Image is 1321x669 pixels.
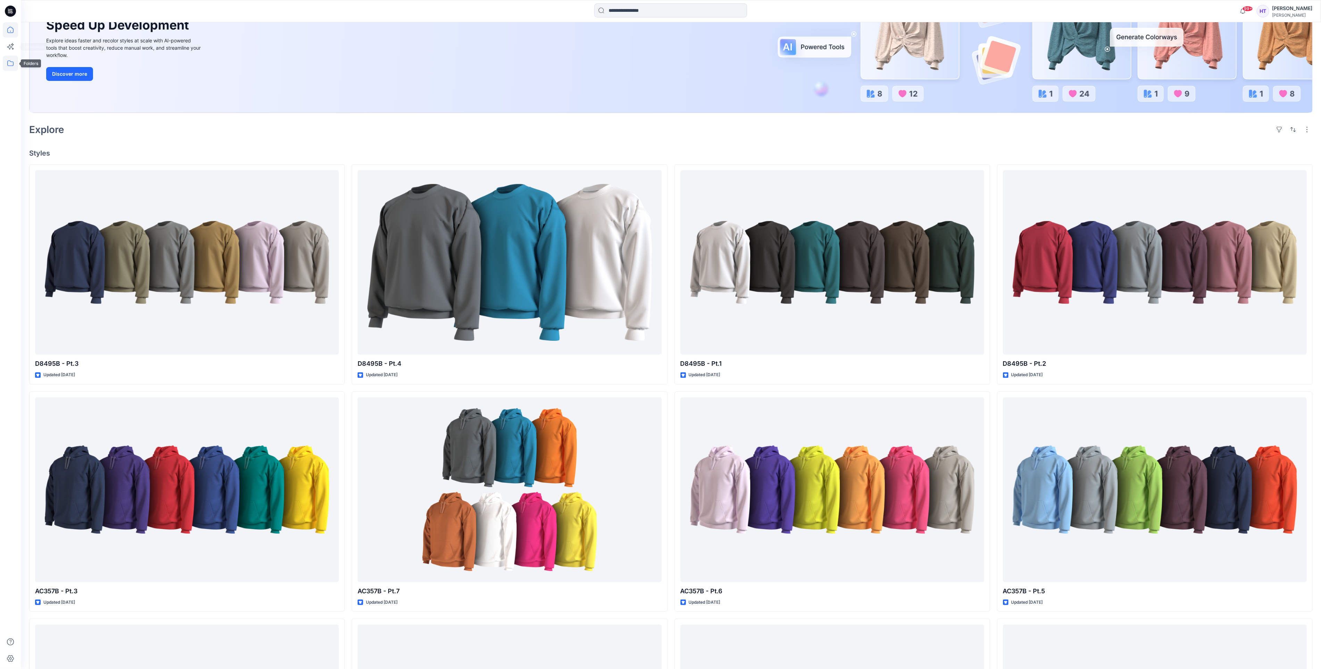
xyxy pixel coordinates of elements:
[1003,359,1307,369] p: D8495B - Pt.2
[46,37,202,59] div: Explore ideas faster and recolor styles at scale with AI-powered tools that boost creativity, red...
[358,586,661,596] p: AC357B - Pt.7
[1011,599,1043,606] p: Updated [DATE]
[1003,170,1307,355] a: D8495B - Pt.2
[689,599,720,606] p: Updated [DATE]
[29,124,64,135] h2: Explore
[358,397,661,582] a: AC357B - Pt.7
[46,67,202,81] a: Discover more
[366,371,398,379] p: Updated [DATE]
[366,599,398,606] p: Updated [DATE]
[358,170,661,355] a: D8495B - Pt.4
[680,359,984,369] p: D8495B - Pt.1
[680,170,984,355] a: D8495B - Pt.1
[358,359,661,369] p: D8495B - Pt.4
[35,586,339,596] p: AC357B - Pt.3
[1257,5,1269,17] div: HT
[689,371,720,379] p: Updated [DATE]
[29,149,1313,157] h4: Styles
[680,586,984,596] p: AC357B - Pt.6
[1272,13,1312,18] div: [PERSON_NAME]
[1003,586,1307,596] p: AC357B - Pt.5
[35,170,339,355] a: D8495B - Pt.3
[1272,4,1312,13] div: [PERSON_NAME]
[1011,371,1043,379] p: Updated [DATE]
[46,67,93,81] button: Discover more
[1003,397,1307,582] a: AC357B - Pt.5
[35,359,339,369] p: D8495B - Pt.3
[680,397,984,582] a: AC357B - Pt.6
[43,599,75,606] p: Updated [DATE]
[35,397,339,582] a: AC357B - Pt.3
[1243,6,1253,11] span: 99+
[43,371,75,379] p: Updated [DATE]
